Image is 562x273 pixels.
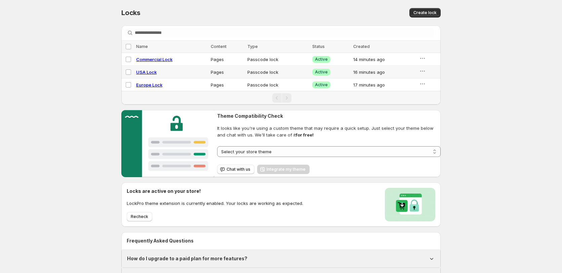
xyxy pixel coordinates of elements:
nav: Pagination [121,91,441,105]
h2: Frequently Asked Questions [127,237,435,244]
button: Chat with us [217,165,254,174]
span: Active [315,82,328,88]
span: Content [211,44,227,49]
span: Active [315,57,328,62]
span: Locks [121,9,140,17]
span: Status [312,44,325,49]
strong: for free! [296,132,314,138]
td: 14 minutes ago [351,53,417,66]
img: Customer support [121,110,214,177]
p: LockPro theme extension is currently enabled. Your locks are working as expected. [127,200,303,207]
img: Locks activated [385,188,435,221]
span: Active [315,69,328,75]
td: Pages [209,66,245,78]
td: Passcode lock [245,66,310,78]
td: Passcode lock [245,53,310,66]
button: Recheck [127,212,152,221]
span: Recheck [131,214,148,219]
span: It looks like you're using a custom theme that may require a quick setup. Just select your theme ... [217,125,441,138]
button: Create lock [409,8,441,17]
h1: How do I upgrade to a paid plan for more features? [127,255,247,262]
a: Europe Lock [136,82,162,88]
td: Pages [209,53,245,66]
span: Chat with us [227,167,250,172]
span: Type [247,44,258,49]
h2: Locks are active on your store! [127,188,303,195]
td: 16 minutes ago [351,66,417,78]
td: Pages [209,78,245,91]
td: 17 minutes ago [351,78,417,91]
span: Create lock [413,10,437,15]
a: USA Lock [136,69,157,75]
h2: Theme Compatibility Check [217,113,441,119]
span: Created [353,44,370,49]
a: Commercial Lock [136,57,172,62]
span: Name [136,44,148,49]
td: Passcode lock [245,78,310,91]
